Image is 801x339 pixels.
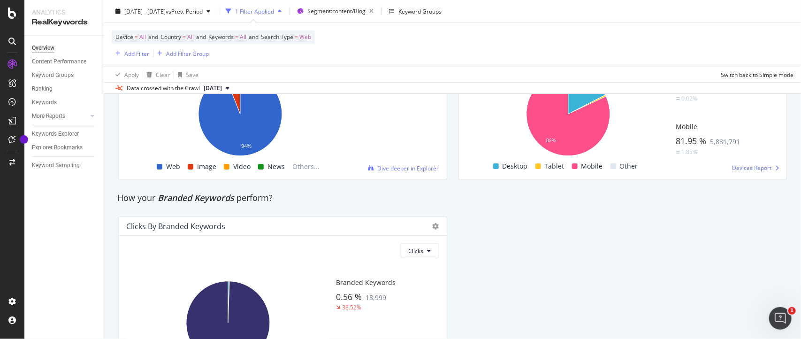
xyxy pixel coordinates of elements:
[166,161,180,172] span: Web
[32,161,80,170] div: Keyword Sampling
[143,67,170,82] button: Clear
[241,143,252,149] text: 94%
[293,4,377,19] button: Segment:content/Blog
[135,33,138,41] span: =
[721,70,793,78] div: Switch back to Simple mode
[158,192,234,203] span: Branded Keywords
[336,291,362,302] span: 0.56 %
[183,33,186,41] span: =
[32,43,97,53] a: Overview
[124,49,149,57] div: Add Filter
[32,129,97,139] a: Keywords Explorer
[240,31,246,44] span: All
[208,33,234,41] span: Keywords
[710,137,740,146] span: 5,881,791
[267,161,285,172] span: News
[378,164,439,172] span: Dive deeper in Explorer
[32,98,97,108] a: Keywords
[233,161,251,172] span: Video
[32,129,79,139] div: Keywords Explorer
[261,33,293,41] span: Search Type
[222,4,285,19] button: 1 Filter Applied
[32,98,57,108] div: Keywords
[186,70,198,78] div: Save
[112,4,214,19] button: [DATE] - [DATE]vsPrev. Period
[398,7,442,15] div: Keyword Groups
[235,33,238,41] span: =
[717,67,793,82] button: Switch back to Simple mode
[546,138,556,143] text: 82%
[503,161,528,172] span: Desktop
[32,143,83,153] div: Explorer Bookmarks
[112,67,139,82] button: Apply
[342,303,361,311] div: 38.52%
[32,111,88,121] a: More Reports
[676,135,707,146] span: 81.95 %
[196,33,206,41] span: and
[126,67,355,161] svg: A chart.
[307,7,366,15] span: Segment: content/Blog
[32,57,86,67] div: Content Performance
[139,31,146,44] span: All
[289,161,323,172] span: Others...
[197,161,216,172] span: Image
[676,97,680,100] img: Equal
[545,161,565,172] span: Tablet
[788,307,796,315] span: 1
[385,4,445,19] button: Keyword Groups
[368,164,439,172] a: Dive deeper in Explorer
[153,48,209,59] button: Add Filter Group
[249,33,259,41] span: and
[235,7,274,15] div: 1 Filter Applied
[160,33,181,41] span: Country
[124,7,166,15] span: [DATE] - [DATE]
[187,31,194,44] span: All
[20,135,28,144] div: Tooltip anchor
[32,70,97,80] a: Keyword Groups
[32,161,97,170] a: Keyword Sampling
[732,164,779,172] a: Devices Report
[769,307,792,330] iframe: Intercom live chat
[299,31,311,44] span: Web
[148,33,158,41] span: and
[32,84,97,94] a: Ranking
[676,122,698,131] span: Mobile
[115,33,133,41] span: Device
[117,192,448,204] div: How your perform?
[112,48,149,59] button: Add Filter
[682,94,698,102] div: 0.02%
[32,17,96,28] div: RealKeywords
[466,67,670,161] svg: A chart.
[732,164,771,172] span: Devices Report
[336,278,396,287] span: Branded Keywords
[409,247,424,255] span: Clicks
[32,84,53,94] div: Ranking
[32,111,65,121] div: More Reports
[204,84,222,92] span: 2025 Jul. 7th
[366,293,386,302] span: 18,999
[32,8,96,17] div: Analytics
[32,143,97,153] a: Explorer Bookmarks
[620,161,638,172] span: Other
[32,43,54,53] div: Overview
[295,33,298,41] span: =
[581,161,603,172] span: Mobile
[156,70,170,78] div: Clear
[166,49,209,57] div: Add Filter Group
[676,151,680,154] img: Equal
[124,70,139,78] div: Apply
[401,243,439,258] button: Clicks
[32,70,74,80] div: Keyword Groups
[126,222,225,231] div: Clicks By Branded Keywords
[32,57,97,67] a: Content Performance
[682,148,698,156] div: 1.85%
[200,83,233,94] button: [DATE]
[127,84,200,92] div: Data crossed with the Crawl
[174,67,198,82] button: Save
[166,7,203,15] span: vs Prev. Period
